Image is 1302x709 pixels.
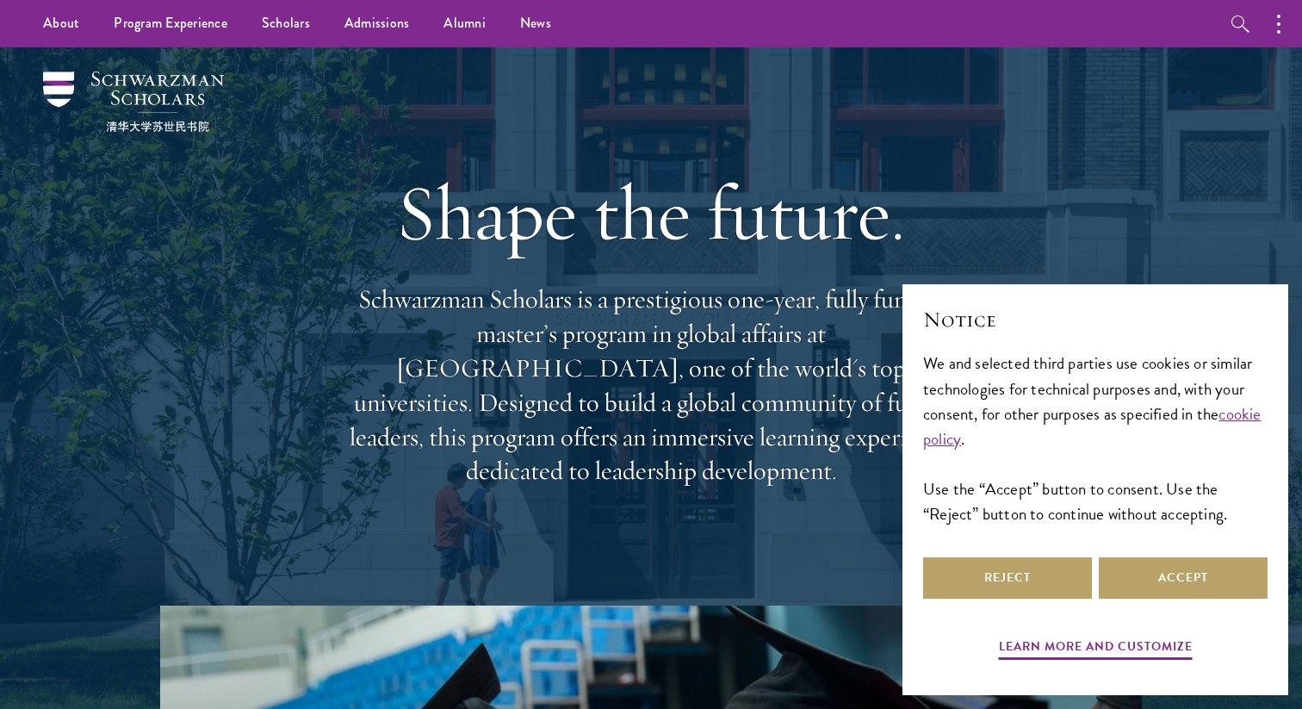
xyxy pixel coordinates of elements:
button: Reject [923,557,1092,599]
a: cookie policy [923,401,1262,451]
img: Schwarzman Scholars [43,72,224,132]
h1: Shape the future. [341,165,961,261]
button: Accept [1099,557,1268,599]
div: We and selected third parties use cookies or similar technologies for technical purposes and, wit... [923,351,1268,526]
h2: Notice [923,305,1268,334]
button: Learn more and customize [999,636,1193,662]
p: Schwarzman Scholars is a prestigious one-year, fully funded master’s program in global affairs at... [341,283,961,488]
